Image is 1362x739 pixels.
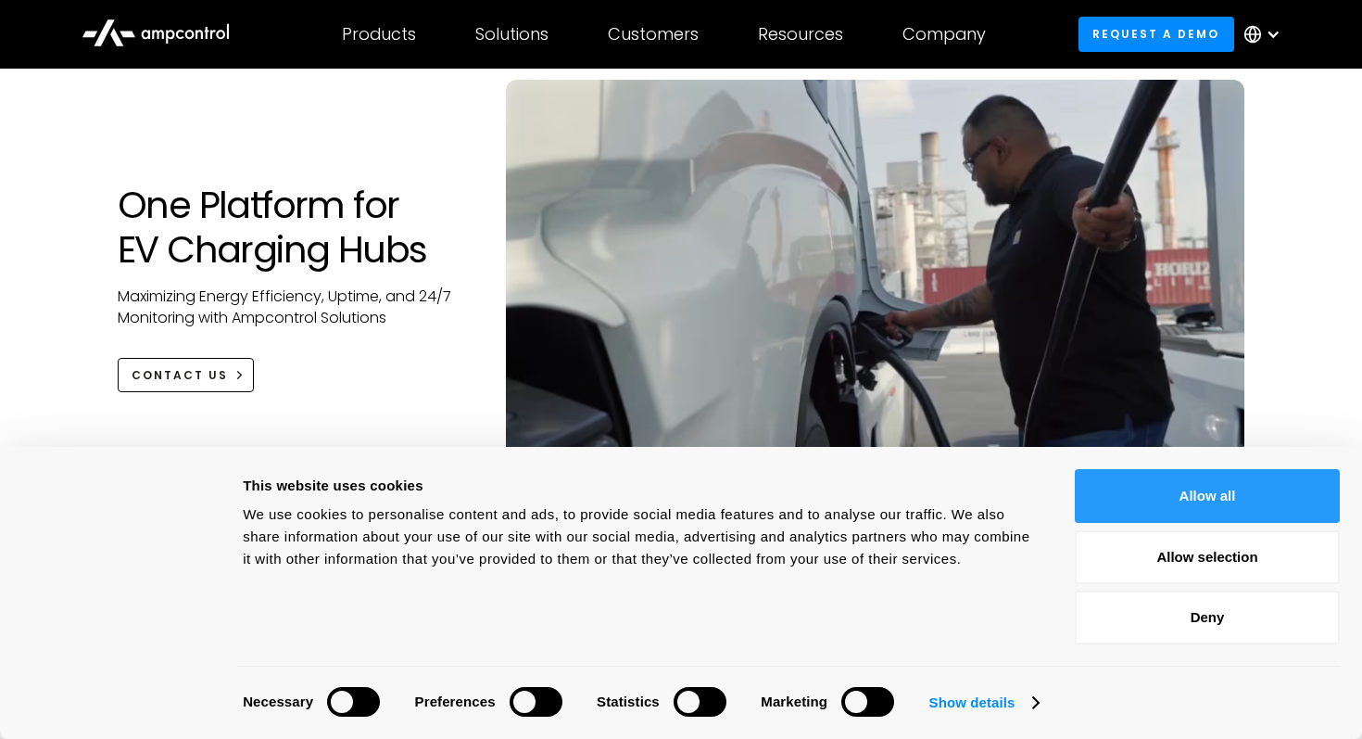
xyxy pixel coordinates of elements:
[608,24,699,45] div: Customers
[475,24,549,45] div: Solutions
[1075,591,1340,644] button: Deny
[902,24,986,45] div: Company
[415,694,496,709] strong: Preferences
[597,694,660,709] strong: Statistics
[118,183,469,272] h1: One Platform for EV Charging Hubs
[1078,17,1234,51] a: Request a demo
[243,503,1033,570] div: We use cookies to personalise content and ads, to provide social media features and to analyse ou...
[758,24,843,45] div: Resources
[342,24,416,45] div: Products
[929,689,1039,717] a: Show details
[118,358,254,392] a: CONTACT US
[243,694,313,709] strong: Necessary
[1075,469,1340,523] button: Allow all
[761,694,827,709] strong: Marketing
[118,287,469,328] p: Maximizing Energy Efficiency, Uptime, and 24/7 Monitoring with Ampcontrol Solutions
[242,680,243,681] legend: Consent Selection
[132,367,228,384] div: CONTACT US
[243,475,1033,497] div: This website uses cookies
[1075,530,1340,584] button: Allow selection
